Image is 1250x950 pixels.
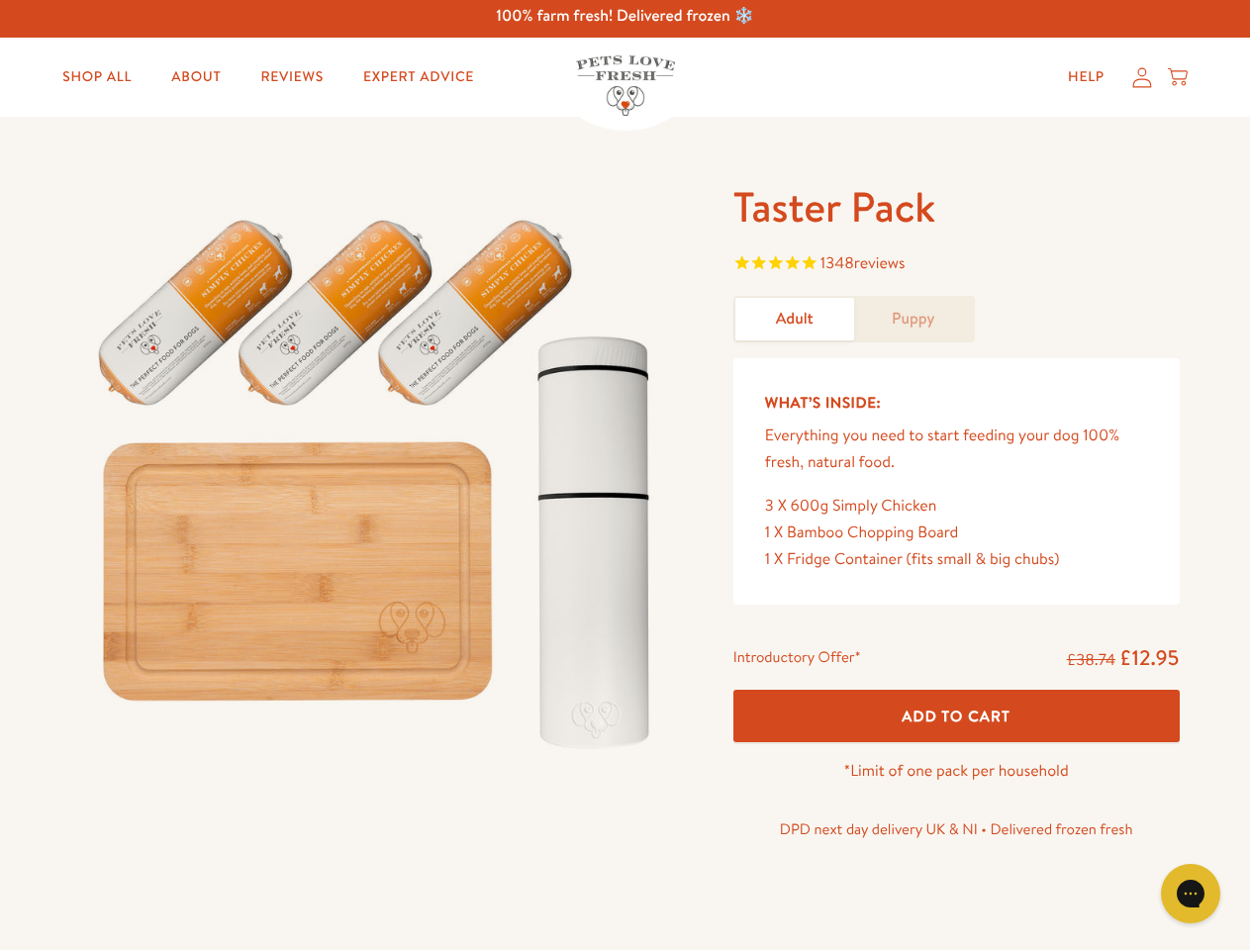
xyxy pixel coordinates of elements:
s: £38.74 [1067,649,1115,671]
a: Adult [735,298,854,340]
span: £12.95 [1119,643,1180,672]
span: 1 X Bamboo Chopping Board [765,522,959,543]
button: Add To Cart [733,690,1180,742]
h1: Taster Pack [733,180,1180,235]
a: About [155,57,237,97]
a: Help [1052,57,1120,97]
h5: What’s Inside: [765,390,1148,416]
iframe: Gorgias live chat messenger [1151,857,1230,930]
a: Reviews [244,57,338,97]
span: Add To Cart [902,706,1010,726]
span: 1348 reviews [820,252,906,274]
p: Everything you need to start feeding your dog 100% fresh, natural food. [765,423,1148,476]
div: Introductory Offer* [733,644,861,674]
p: *Limit of one pack per household [733,758,1180,785]
a: Puppy [854,298,973,340]
div: 3 X 600g Simply Chicken [765,493,1148,520]
img: Pets Love Fresh [576,55,675,116]
a: Expert Advice [347,57,490,97]
p: DPD next day delivery UK & NI • Delivered frozen fresh [733,816,1180,842]
img: Taster Pack - Adult [71,180,686,770]
span: Rated 4.8 out of 5 stars 1348 reviews [733,250,1180,280]
span: reviews [854,252,906,274]
div: 1 X Fridge Container (fits small & big chubs) [765,546,1148,573]
a: Shop All [47,57,147,97]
